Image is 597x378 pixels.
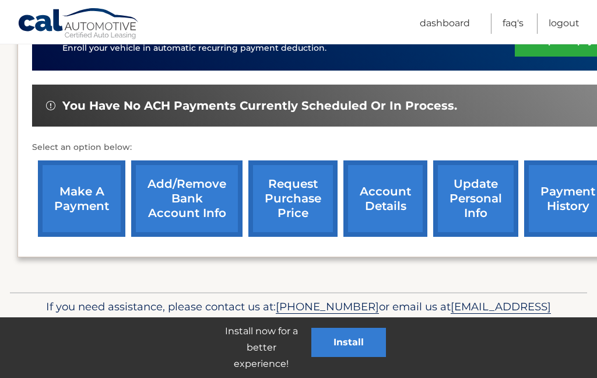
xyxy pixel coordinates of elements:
[248,160,338,237] a: request purchase price
[62,99,457,113] span: You have no ACH payments currently scheduled or in process.
[131,160,243,237] a: Add/Remove bank account info
[62,42,515,55] p: Enroll your vehicle in automatic recurring payment deduction.
[27,297,570,335] p: If you need assistance, please contact us at: or email us at
[311,328,386,357] button: Install
[549,13,580,34] a: Logout
[211,323,311,372] p: Install now for a better experience!
[420,13,470,34] a: Dashboard
[343,160,427,237] a: account details
[46,101,55,110] img: alert-white.svg
[17,8,140,41] a: Cal Automotive
[503,13,524,34] a: FAQ's
[433,160,518,237] a: update personal info
[38,160,125,237] a: make a payment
